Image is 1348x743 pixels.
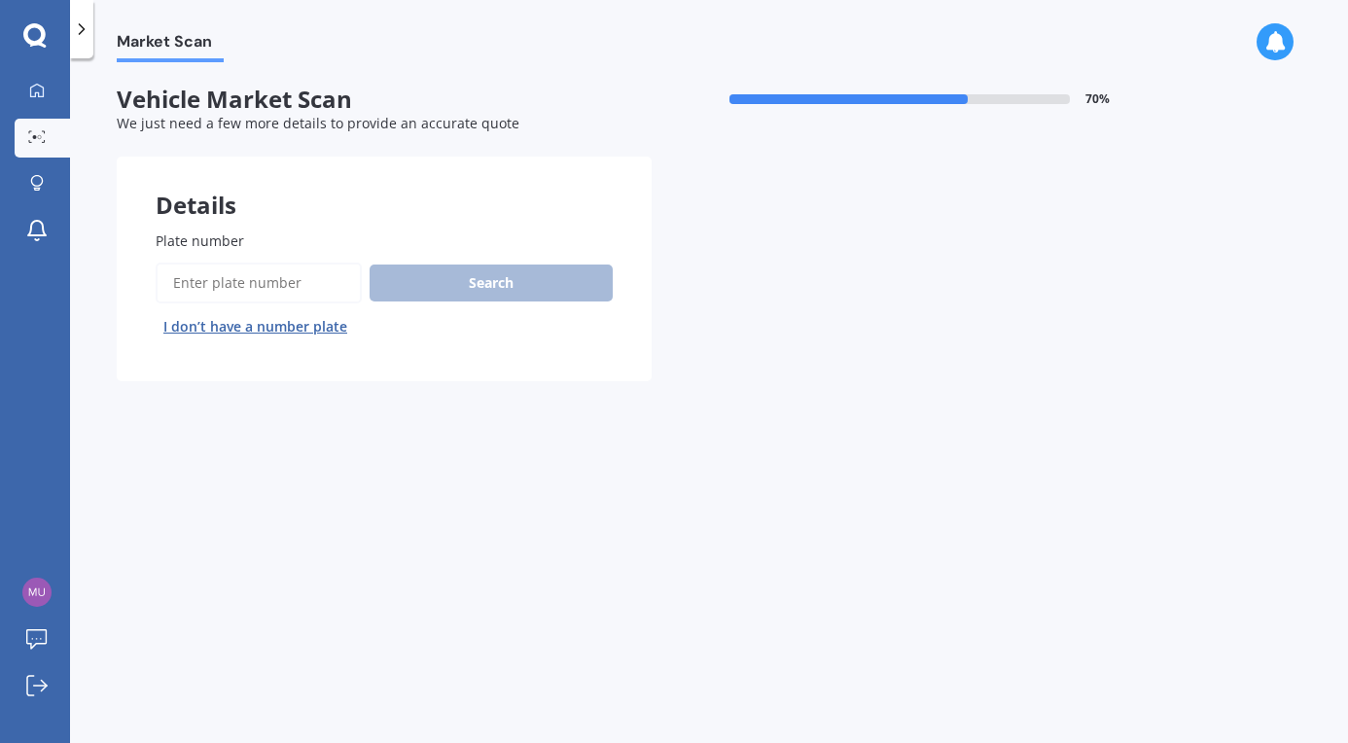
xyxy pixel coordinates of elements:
[1085,92,1110,106] span: 70 %
[22,578,52,607] img: f013eb0985af35b46bc0c46723901b65
[117,32,224,58] span: Market Scan
[156,311,355,342] button: I don’t have a number plate
[156,231,244,250] span: Plate number
[117,157,652,215] div: Details
[156,263,362,303] input: Enter plate number
[117,114,519,132] span: We just need a few more details to provide an accurate quote
[117,86,652,114] span: Vehicle Market Scan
